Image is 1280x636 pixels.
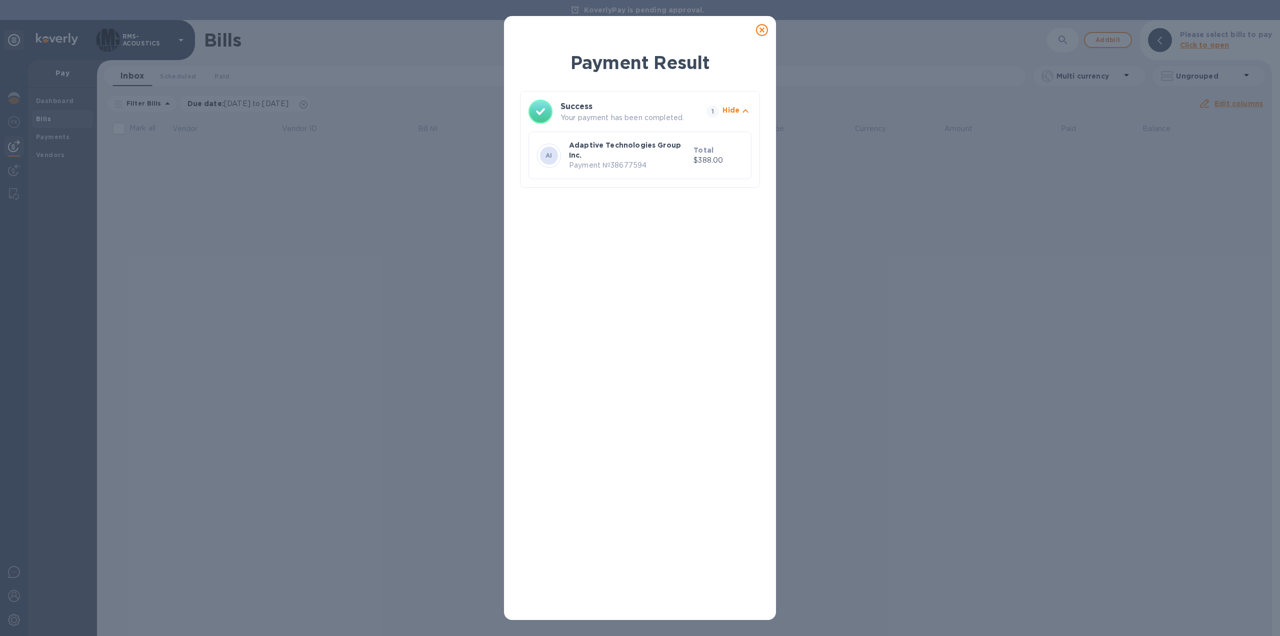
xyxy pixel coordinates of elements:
button: Hide [722,105,751,119]
b: AI [545,152,552,159]
span: 1 [706,106,718,118]
p: Adaptive Technologies Group Inc. [569,140,689,160]
p: Payment № 38677594 [569,160,689,171]
h1: Payment Result [520,50,760,75]
b: Total [693,146,713,154]
p: Hide [722,105,739,115]
p: $388.00 [693,155,743,166]
p: Your payment has been completed. [560,113,702,123]
h3: Success [560,101,688,113]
